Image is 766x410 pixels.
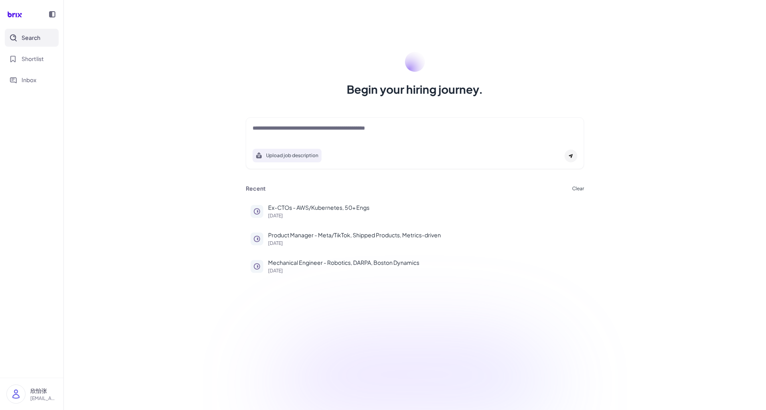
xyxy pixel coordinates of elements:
[572,186,584,191] button: Clear
[5,50,59,68] button: Shortlist
[30,386,57,395] p: 欣怡张
[5,71,59,89] button: Inbox
[22,55,44,63] span: Shortlist
[22,76,36,84] span: Inbox
[246,199,584,223] button: Ex-CTOs - AWS/Kubernetes, 50+ Engs[DATE]
[7,385,25,403] img: user_logo.png
[268,241,579,246] p: [DATE]
[5,29,59,47] button: Search
[347,81,483,97] h1: Begin your hiring journey.
[22,34,40,42] span: Search
[253,149,322,162] button: Search using job description
[268,268,579,273] p: [DATE]
[246,185,266,192] h3: Recent
[246,254,584,278] button: Mechanical Engineer - Robotics, DARPA, Boston Dynamics[DATE]
[268,258,579,267] p: Mechanical Engineer - Robotics, DARPA, Boston Dynamics
[268,231,579,239] p: Product Manager - Meta/TikTok, Shipped Products, Metrics-driven
[246,226,584,250] button: Product Manager - Meta/TikTok, Shipped Products, Metrics-driven[DATE]
[268,213,579,218] p: [DATE]
[30,395,57,402] p: [EMAIL_ADDRESS][DOMAIN_NAME]
[268,203,579,212] p: Ex-CTOs - AWS/Kubernetes, 50+ Engs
